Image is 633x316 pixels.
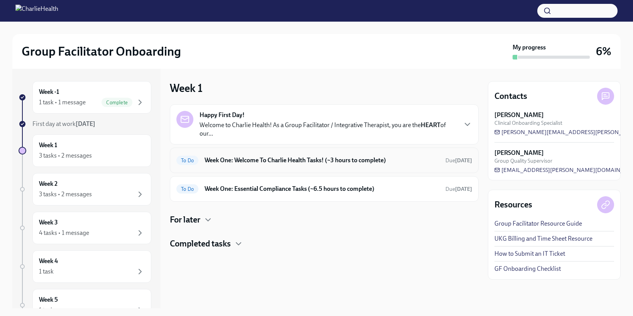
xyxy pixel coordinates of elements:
[76,120,95,127] strong: [DATE]
[176,183,472,195] a: To DoWeek One: Essential Compliance Tasks (~6.5 hours to complete)Due[DATE]
[19,134,151,167] a: Week 13 tasks • 2 messages
[39,151,92,160] div: 3 tasks • 2 messages
[494,149,544,157] strong: [PERSON_NAME]
[205,156,439,165] h6: Week One: Welcome To Charlie Health Tasks! (~3 hours to complete)
[494,250,565,258] a: How to Submit an IT Ticket
[170,214,200,226] h4: For later
[170,238,479,250] div: Completed tasks
[39,296,58,304] h6: Week 5
[455,157,472,164] strong: [DATE]
[19,120,151,128] a: First day at work[DATE]
[200,111,245,119] strong: Happy First Day!
[39,229,89,237] div: 4 tasks • 1 message
[596,44,611,58] h3: 6%
[421,121,440,129] strong: HEART
[32,120,95,127] span: First day at work
[19,250,151,283] a: Week 41 task
[513,43,546,52] strong: My progress
[445,186,472,192] span: Due
[19,81,151,114] a: Week -11 task • 1 messageComplete
[494,219,582,228] a: Group Facilitator Resource Guide
[170,81,203,95] h3: Week 1
[176,154,472,166] a: To DoWeek One: Welcome To Charlie Health Tasks! (~3 hours to complete)Due[DATE]
[15,5,58,17] img: CharlieHealth
[494,199,532,211] h4: Resources
[176,158,198,163] span: To Do
[445,185,472,193] span: September 15th, 2025 10:00
[102,100,132,105] span: Complete
[176,186,198,192] span: To Do
[445,157,472,164] span: September 15th, 2025 10:00
[205,185,439,193] h6: Week One: Essential Compliance Tasks (~6.5 hours to complete)
[39,88,59,96] h6: Week -1
[455,186,472,192] strong: [DATE]
[494,234,592,243] a: UKG Billing and Time Sheet Resource
[170,238,231,250] h4: Completed tasks
[19,212,151,244] a: Week 34 tasks • 1 message
[494,119,562,127] span: Clinical Onboarding Specialist
[39,257,58,265] h6: Week 4
[39,306,54,314] div: 1 task
[200,121,457,138] p: Welcome to Charlie Health! As a Group Facilitator / Integrative Therapist, you are the of our...
[494,265,561,273] a: GF Onboarding Checklist
[39,218,58,227] h6: Week 3
[39,190,92,199] div: 3 tasks • 2 messages
[494,111,544,119] strong: [PERSON_NAME]
[39,98,86,107] div: 1 task • 1 message
[39,141,57,150] h6: Week 1
[22,44,181,59] h2: Group Facilitator Onboarding
[494,90,527,102] h4: Contacts
[19,173,151,206] a: Week 23 tasks • 2 messages
[39,180,58,188] h6: Week 2
[445,157,472,164] span: Due
[170,214,479,226] div: For later
[39,267,54,276] div: 1 task
[494,157,552,165] span: Group Quality Supervisor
